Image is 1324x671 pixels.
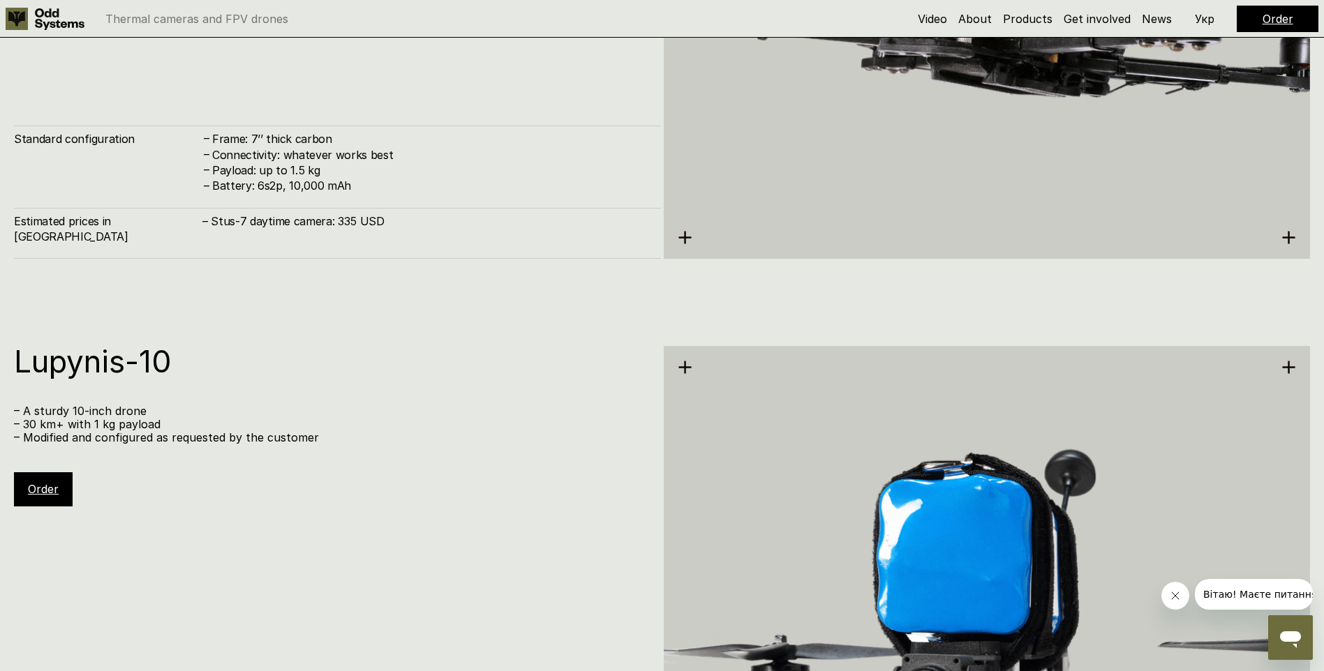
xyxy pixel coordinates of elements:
[204,146,209,162] h4: –
[105,13,288,24] p: Thermal cameras and FPV drones
[1195,579,1313,610] iframe: Şirketten mesaj
[1142,12,1172,26] a: News
[212,131,647,146] h4: Frame: 7’’ thick carbon
[1195,13,1214,24] p: Укр
[204,130,209,146] h4: –
[1003,12,1052,26] a: Products
[14,346,647,377] h1: Lupynis-10
[1064,12,1131,26] a: Get involved
[14,131,202,146] h4: Standard configuration
[14,405,647,418] p: – A sturdy 10-inch drone
[918,12,947,26] a: Video
[14,213,202,245] h4: Estimated prices in [GEOGRAPHIC_DATA]
[14,431,647,444] p: – Modified and configured as requested by the customer
[212,163,647,178] h4: Payload: up to 1.5 kg
[958,12,992,26] a: About
[28,482,59,496] a: Order
[1263,12,1293,26] a: Order
[212,147,647,163] h4: Connectivity: whatever works best
[212,178,647,193] h4: Battery: 6s2p, 10,000 mAh
[8,10,128,21] span: Вітаю! Маєте питання?
[204,162,209,177] h4: –
[14,418,647,431] p: – 30 km+ with 1 kg payload
[1161,582,1189,610] iframe: Mesajı kapat
[1268,615,1313,660] iframe: Mesajlaşma penceresini başlatma düğmesi
[202,213,647,229] h4: – Stus-7 daytime camera: 335 USD
[204,177,209,193] h4: –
